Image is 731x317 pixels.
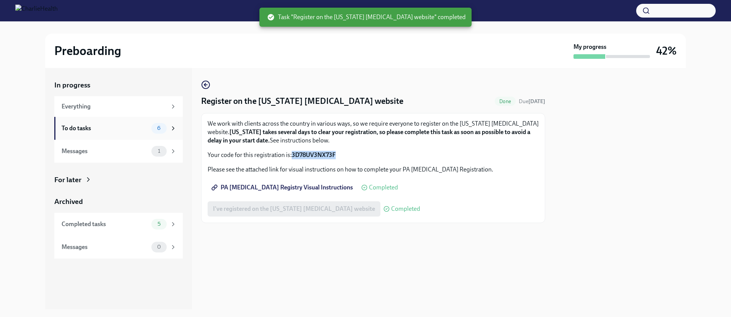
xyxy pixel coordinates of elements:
[528,98,545,105] strong: [DATE]
[54,140,183,163] a: Messages1
[62,220,148,228] div: Completed tasks
[573,43,606,51] strong: My progress
[656,44,677,58] h3: 42%
[292,151,336,158] strong: 3D78UV3NX73F
[153,221,165,227] span: 5
[54,117,183,140] a: To do tasks6
[208,120,539,145] p: We work with clients across the country in various ways, so we require everyone to register on th...
[62,147,148,155] div: Messages
[153,125,165,131] span: 6
[208,128,530,144] strong: [US_STATE] takes several days to clear your registration, so please complete this task as soon as...
[208,151,539,159] p: Your code for this registration is:
[208,165,539,174] p: Please see the attached link for visual instructions on how to complete your PA [MEDICAL_DATA] Re...
[62,243,148,251] div: Messages
[54,236,183,259] a: Messages0
[62,102,167,111] div: Everything
[54,80,183,90] a: In progress
[153,148,165,154] span: 1
[213,184,353,191] span: PA [MEDICAL_DATA] Registry Visual Instructions
[208,180,358,195] a: PA [MEDICAL_DATA] Registry Visual Instructions
[267,13,466,21] span: Task "Register on the [US_STATE] [MEDICAL_DATA] website" completed
[54,197,183,207] a: Archived
[201,95,403,107] h4: Register on the [US_STATE] [MEDICAL_DATA] website
[519,98,545,105] span: Due
[495,99,516,104] span: Done
[62,124,148,133] div: To do tasks
[369,184,398,191] span: Completed
[54,175,81,185] div: For later
[54,175,183,185] a: For later
[519,98,545,105] span: August 15th, 2025 08:00
[54,43,121,58] h2: Preboarding
[54,96,183,117] a: Everything
[15,5,58,17] img: CharlieHealth
[153,244,166,250] span: 0
[54,213,183,236] a: Completed tasks5
[391,206,420,212] span: Completed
